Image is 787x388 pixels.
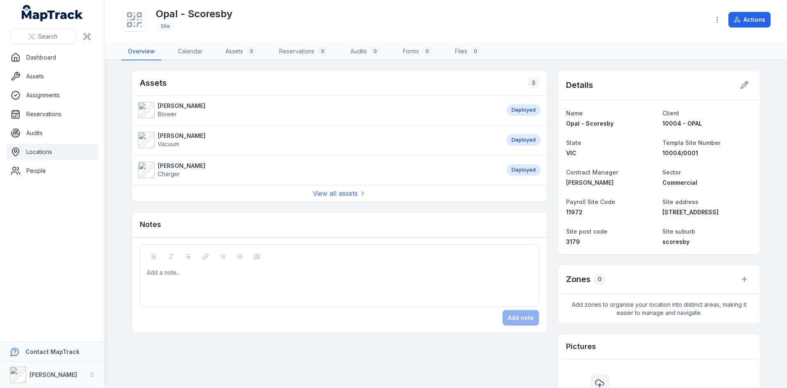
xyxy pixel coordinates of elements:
span: Payroll Site Code [566,198,615,205]
h2: Assets [140,77,167,89]
button: Search [10,29,76,44]
div: 3 [528,77,539,89]
span: Templa Site Number [662,139,721,146]
span: 11972 [566,209,582,216]
a: Assignments [7,87,98,103]
div: Deployed [507,104,541,116]
strong: [PERSON_NAME] [158,162,205,170]
span: 10004 - OPAL [662,120,702,127]
h1: Opal - Scoresby [156,7,232,21]
a: [PERSON_NAME] [566,179,656,187]
a: Assets [7,68,98,85]
a: Reservations [7,106,98,122]
a: Locations [7,144,98,160]
a: Forms0 [396,43,439,60]
span: Name [566,110,583,117]
a: People [7,163,98,179]
a: [PERSON_NAME]Charger [138,162,498,178]
span: Commercial [662,179,697,186]
span: 3179 [566,238,580,245]
span: Opal - Scoresby [566,120,614,127]
strong: Contact MapTrack [25,348,80,355]
h3: Notes [140,219,161,230]
div: 0 [422,46,432,56]
strong: [PERSON_NAME] [158,132,205,140]
a: Audits0 [344,43,387,60]
a: Overview [121,43,161,60]
a: [PERSON_NAME]Blower [138,102,498,118]
a: Dashboard [7,49,98,66]
span: Vacuum [158,140,179,147]
div: Deployed [507,134,541,146]
a: Calendar [171,43,209,60]
strong: [PERSON_NAME] [158,102,205,110]
div: 0 [594,273,605,285]
span: Sector [662,169,681,176]
div: 3 [246,46,256,56]
h2: Details [566,79,593,91]
a: Reservations0 [273,43,334,60]
span: Site address [662,198,698,205]
span: scoresby [662,238,689,245]
h2: Zones [566,273,591,285]
span: 10004/0001 [662,149,698,156]
span: Blower [158,110,177,117]
div: Site [156,21,175,32]
div: 0 [370,46,380,56]
a: Assets3 [219,43,263,60]
a: View all assets [313,188,366,198]
div: 0 [471,46,480,56]
span: Search [38,32,57,41]
span: Contract Manager [566,169,618,176]
span: [STREET_ADDRESS] [662,209,719,216]
button: Actions [728,12,771,28]
span: Charger [158,170,180,177]
a: MapTrack [22,5,83,21]
span: Site suburb [662,228,695,235]
div: 0 [318,46,328,56]
a: [PERSON_NAME]Vacuum [138,132,498,148]
span: VIC [566,149,576,156]
a: Audits [7,125,98,141]
div: Deployed [507,164,541,176]
span: Site post code [566,228,607,235]
span: Client [662,110,679,117]
h3: Pictures [566,341,596,352]
span: State [566,139,581,146]
a: Files0 [448,43,487,60]
strong: [PERSON_NAME] [30,371,77,378]
span: Add zones to organise your location into distinct areas, making it easier to manage and navigate. [558,294,760,324]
